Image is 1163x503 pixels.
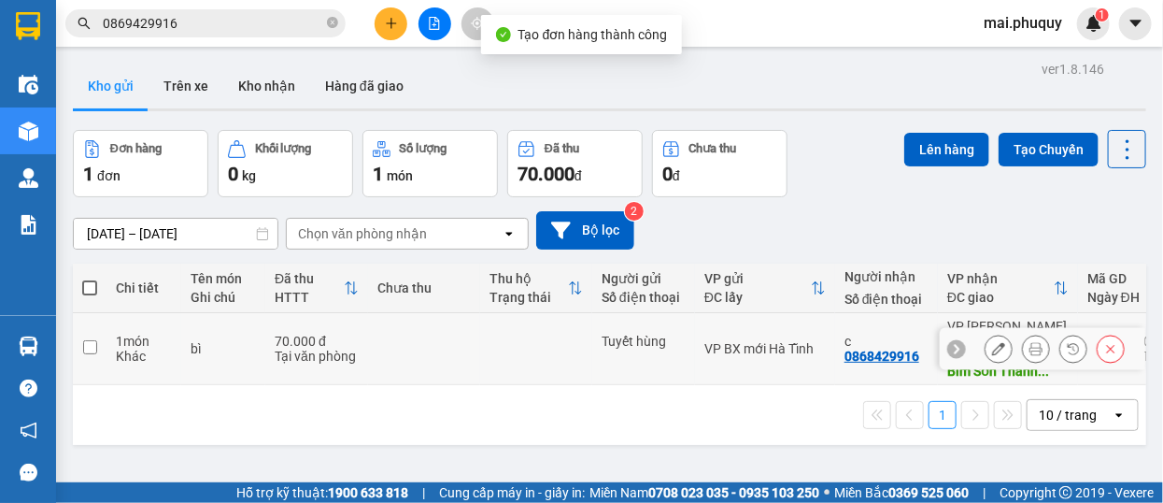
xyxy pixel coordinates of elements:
[625,202,644,221] sup: 2
[328,485,408,500] strong: 1900 633 818
[704,341,826,356] div: VP BX mới Hà Tĩnh
[110,142,162,155] div: Đơn hàng
[20,380,37,397] span: question-circle
[275,271,344,286] div: Đã thu
[242,168,256,183] span: kg
[704,271,811,286] div: VP gửi
[695,264,835,313] th: Toggle SortBy
[888,485,969,500] strong: 0369 525 060
[327,17,338,28] span: close-circle
[518,163,574,185] span: 70.000
[947,290,1054,305] div: ĐC giao
[489,271,568,286] div: Thu hộ
[1119,7,1152,40] button: caret-down
[327,15,338,33] span: close-circle
[471,17,484,30] span: aim
[824,489,830,496] span: ⚪️
[385,17,398,30] span: plus
[496,27,511,42] span: check-circle
[377,280,471,295] div: Chưa thu
[947,271,1054,286] div: VP nhận
[1039,406,1097,424] div: 10 / trang
[652,130,787,197] button: Chưa thu0đ
[373,163,383,185] span: 1
[19,337,38,356] img: warehouse-icon
[19,75,38,94] img: warehouse-icon
[275,349,359,364] div: Tại văn phòng
[507,130,643,197] button: Đã thu70.000đ
[602,334,686,349] div: Tuyết hùng
[1085,15,1102,32] img: icon-new-feature
[97,168,121,183] span: đơn
[20,464,37,481] span: message
[116,349,172,364] div: Khác
[375,7,407,40] button: plus
[844,334,929,349] div: c
[275,334,359,349] div: 70.000 đ
[191,271,256,286] div: Tên món
[228,163,238,185] span: 0
[904,133,989,166] button: Lên hàng
[191,290,256,305] div: Ghi chú
[1096,8,1109,22] sup: 1
[536,211,634,250] button: Bộ lọc
[844,292,929,307] div: Số điện thoại
[19,122,38,141] img: warehouse-icon
[73,64,149,108] button: Kho gửi
[103,13,323,34] input: Tìm tên, số ĐT hoặc mã đơn
[704,290,811,305] div: ĐC lấy
[1042,59,1104,79] div: ver 1.8.146
[116,280,172,295] div: Chi tiết
[938,264,1078,313] th: Toggle SortBy
[574,168,582,183] span: đ
[83,163,93,185] span: 1
[489,290,568,305] div: Trạng thái
[19,215,38,235] img: solution-icon
[16,12,40,40] img: logo-vxr
[439,482,585,503] span: Cung cấp máy in - giấy in:
[502,226,517,241] svg: open
[275,290,344,305] div: HTTT
[74,219,277,249] input: Select a date range.
[19,168,38,188] img: warehouse-icon
[673,168,680,183] span: đ
[844,349,919,364] div: 0868429916
[1112,408,1127,423] svg: open
[422,482,425,503] span: |
[602,271,686,286] div: Người gửi
[298,224,427,243] div: Chọn văn phòng nhận
[518,27,668,42] span: Tạo đơn hàng thành công
[648,485,819,500] strong: 0708 023 035 - 0935 103 250
[418,7,451,40] button: file-add
[662,163,673,185] span: 0
[834,482,969,503] span: Miền Bắc
[844,269,929,284] div: Người nhận
[20,422,37,439] span: notification
[461,7,494,40] button: aim
[589,482,819,503] span: Miền Nam
[1099,8,1105,22] span: 1
[602,290,686,305] div: Số điện thoại
[236,482,408,503] span: Hỗ trợ kỹ thuật:
[387,168,413,183] span: món
[191,341,256,356] div: bì
[1038,364,1049,379] span: ...
[400,142,447,155] div: Số lượng
[223,64,310,108] button: Kho nhận
[265,264,368,313] th: Toggle SortBy
[689,142,737,155] div: Chưa thu
[929,401,957,429] button: 1
[149,64,223,108] button: Trên xe
[255,142,312,155] div: Khối lượng
[480,264,592,313] th: Toggle SortBy
[116,334,172,349] div: 1 món
[73,130,208,197] button: Đơn hàng1đơn
[983,482,986,503] span: |
[1128,15,1144,32] span: caret-down
[218,130,353,197] button: Khối lượng0kg
[999,133,1099,166] button: Tạo Chuyến
[428,17,441,30] span: file-add
[985,335,1013,363] div: Sửa đơn hàng
[362,130,498,197] button: Số lượng1món
[969,11,1077,35] span: mai.phuquy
